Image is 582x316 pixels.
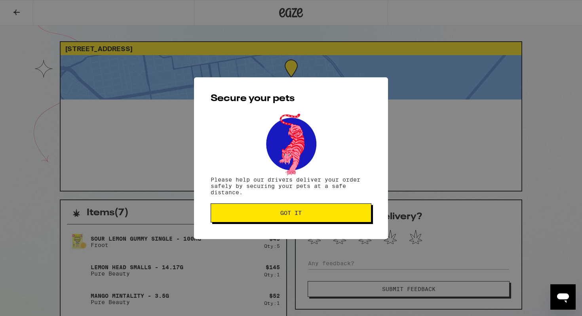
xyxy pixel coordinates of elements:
[280,210,302,216] span: Got it
[211,203,371,222] button: Got it
[211,176,371,195] p: Please help our drivers deliver your order safely by securing your pets at a safe distance.
[259,111,323,176] img: pets
[550,284,576,310] iframe: Button to launch messaging window
[211,94,371,103] h2: Secure your pets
